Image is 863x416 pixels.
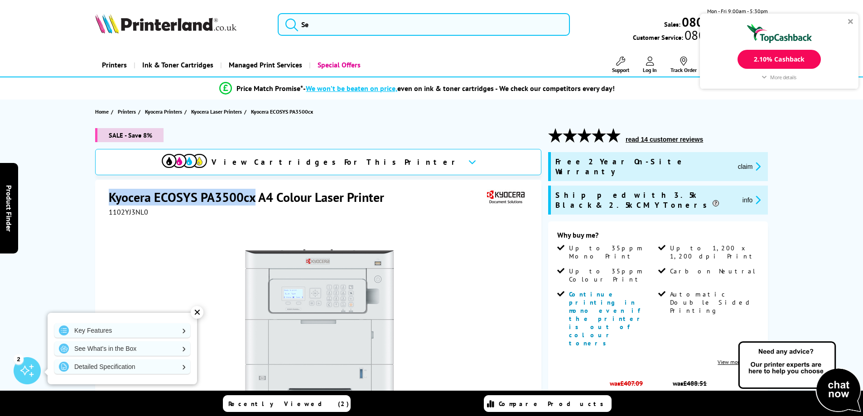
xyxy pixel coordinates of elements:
img: Kyocera ECOSYS PA3500cx [231,234,408,412]
span: Kyocera Printers [145,107,182,116]
span: SALE - Save 8% [95,128,164,142]
span: Continue printing in mono even if the printer is out of colour toners [569,290,645,347]
a: Kyocera ECOSYS PA3500cx [251,107,315,116]
span: We won’t be beaten on price, [306,84,397,93]
input: Se [278,13,570,36]
span: Compare Products [499,400,608,408]
strike: £488.51 [683,379,707,387]
h1: Kyocera ECOSYS PA3500cx A4 Colour Laser Printer [109,189,393,206]
div: Why buy me? [557,230,759,244]
a: Printers [118,107,138,116]
div: ✕ [191,306,203,319]
a: Support [612,57,629,73]
span: Kyocera ECOSYS PA3500cx [251,107,313,116]
span: Support [612,67,629,73]
a: Ink & Toner Cartridges [134,53,220,77]
span: Log In [643,67,657,73]
a: Track Order [670,57,697,73]
a: Detailed Specification [54,359,190,374]
span: Kyocera Laser Printers [191,107,242,116]
span: Shipped with 3.5k Black & 2.5k CMY Toners [555,190,735,210]
img: Printerland Logo [95,14,236,33]
div: 2 [14,354,24,364]
a: 0800 840 1992 [680,18,768,26]
a: See What's in the Box [54,341,190,356]
a: Recently Viewed (2) [223,395,351,412]
li: modal_Promise [74,81,761,96]
span: Automatic Double Sided Printing [670,290,757,315]
span: Ink & Toner Cartridges [142,53,213,77]
strike: £407.09 [620,379,643,387]
a: Compare Products [484,395,612,412]
a: Log In [643,57,657,73]
a: Printerland Logo [95,14,267,35]
img: cmyk-icon.svg [162,154,207,168]
span: was [604,374,648,387]
span: Up to 35ppm Colour Print [569,267,656,283]
span: Up to 1,200 x 1,200 dpi Print [670,244,757,260]
span: Product Finder [5,185,14,231]
span: Home [95,107,109,116]
b: 0800 840 1992 [682,14,768,30]
span: Sales: [664,20,680,29]
span: View Cartridges For This Printer [212,157,461,167]
span: Carbon Neutral [670,267,756,275]
img: Open Live Chat window [736,340,863,414]
button: promo-description [735,161,764,172]
span: was [668,374,712,387]
a: Home [95,107,111,116]
a: Special Offers [309,53,367,77]
span: Recently Viewed (2) [228,400,349,408]
span: 0800 995 1992 [683,31,768,39]
span: Mon - Fri 9:00am - 5:30pm [707,7,768,15]
span: Printers [118,107,136,116]
span: Up to 35ppm Mono Print [569,244,656,260]
a: Key Features [54,323,190,338]
div: - even on ink & toner cartridges - We check our competitors every day! [303,84,615,93]
button: promo-description [740,195,764,205]
span: 1102YJ3NL0 [109,207,148,216]
span: Customer Service: [633,31,768,42]
a: Managed Print Services [220,53,309,77]
a: Printers [95,53,134,77]
span: Price Match Promise* [236,84,303,93]
span: Free 2 Year On-Site Warranty [555,157,731,177]
img: Kyocera [485,189,526,206]
a: Kyocera Laser Printers [191,107,244,116]
a: Kyocera Printers [145,107,184,116]
button: read 14 customer reviews [623,135,706,143]
a: View more details [718,359,759,365]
